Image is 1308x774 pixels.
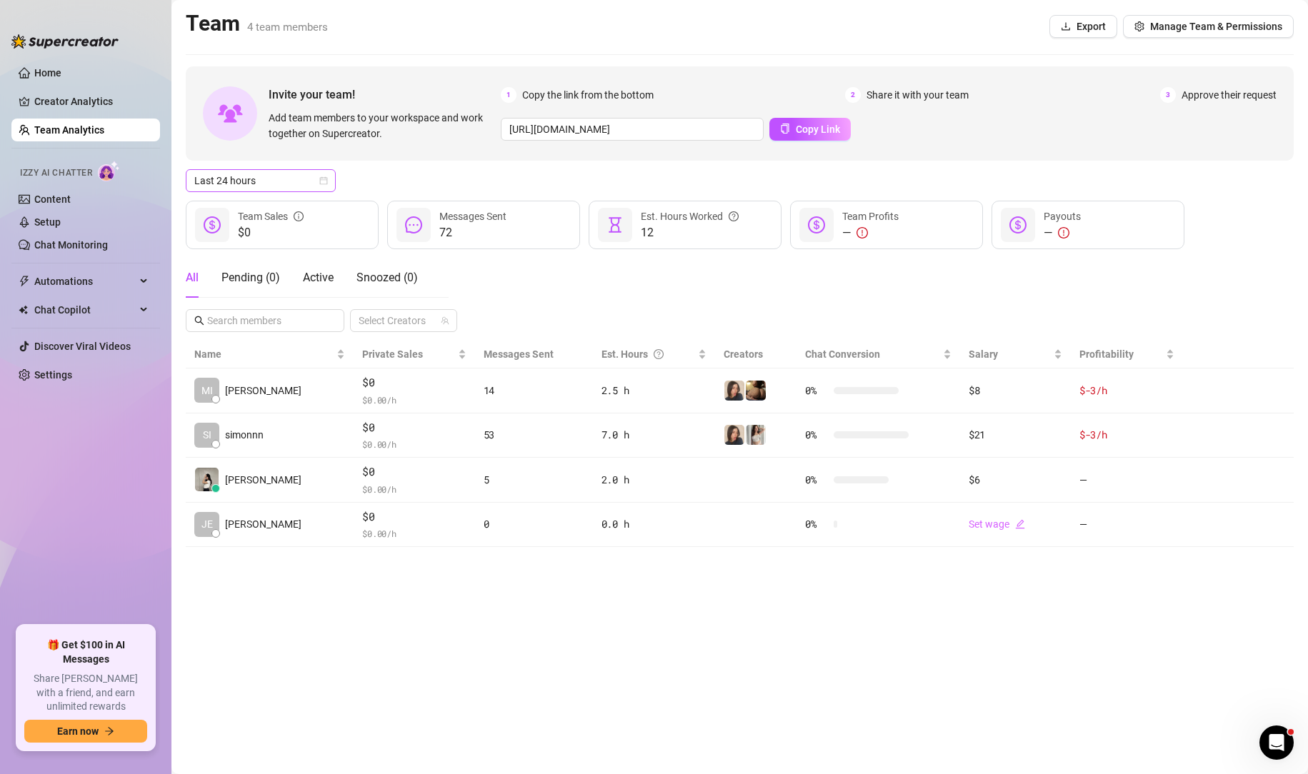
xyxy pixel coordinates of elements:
[34,239,108,251] a: Chat Monitoring
[601,472,707,488] div: 2.0 h
[19,276,30,287] span: thunderbolt
[780,124,790,134] span: copy
[362,393,466,407] span: $ 0.00 /h
[805,383,828,398] span: 0 %
[269,110,495,141] span: Add team members to your workspace and work together on Supercreator.
[1077,21,1106,32] span: Export
[362,482,466,496] span: $ 0.00 /h
[1079,383,1174,398] div: $-3 /h
[207,313,324,328] input: Search members
[1079,348,1134,360] span: Profitability
[1079,427,1174,443] div: $-3 /h
[20,166,92,180] span: Izzy AI Chatter
[439,224,506,241] span: 72
[34,193,71,205] a: Content
[842,224,899,241] div: —
[362,374,466,391] span: $0
[34,90,149,113] a: Creator Analytics
[1071,503,1183,548] td: —
[1049,15,1117,38] button: Export
[808,216,825,233] span: dollar-circle
[867,87,969,103] span: Share it with your team
[805,516,828,532] span: 0 %
[104,726,114,736] span: arrow-right
[34,124,104,136] a: Team Analytics
[362,437,466,451] span: $ 0.00 /h
[24,672,147,714] span: Share [PERSON_NAME] with a friend, and earn unlimited rewards
[356,271,418,284] span: Snoozed ( 0 )
[186,341,354,368] th: Name
[746,381,766,401] img: Peachy
[204,216,221,233] span: dollar-circle
[1058,227,1069,238] span: exclamation-circle
[484,383,584,398] div: 14
[1134,21,1144,31] span: setting
[362,463,466,481] span: $0
[969,518,1025,530] a: Set wageedit
[362,508,466,526] span: $0
[1160,87,1176,103] span: 3
[484,516,584,532] div: 0
[724,425,744,445] img: Nina
[186,269,199,286] div: All
[34,67,61,79] a: Home
[405,216,422,233] span: message
[606,216,624,233] span: hourglass
[225,516,301,532] span: [PERSON_NAME]
[362,348,423,360] span: Private Sales
[34,270,136,293] span: Automations
[303,271,334,284] span: Active
[601,383,707,398] div: 2.5 h
[225,427,264,443] span: simonnn
[1009,216,1027,233] span: dollar-circle
[641,208,739,224] div: Est. Hours Worked
[484,348,554,360] span: Messages Sent
[194,346,334,362] span: Name
[857,227,868,238] span: exclamation-circle
[969,383,1062,398] div: $8
[19,305,28,315] img: Chat Copilot
[34,216,61,228] a: Setup
[441,316,449,325] span: team
[845,87,861,103] span: 2
[201,516,213,532] span: JE
[238,224,304,241] span: $0
[34,298,136,321] span: Chat Copilot
[34,341,131,352] a: Discover Viral Videos
[201,383,213,398] span: MI
[842,211,899,222] span: Team Profits
[1071,458,1183,503] td: —
[969,427,1062,443] div: $21
[225,472,301,488] span: [PERSON_NAME]
[439,211,506,222] span: Messages Sent
[484,472,584,488] div: 5
[1123,15,1294,38] button: Manage Team & Permissions
[24,638,147,666] span: 🎁 Get $100 in AI Messages
[11,34,119,49] img: logo-BBDzfeDw.svg
[195,468,219,491] img: Sofia Zamantha …
[501,87,516,103] span: 1
[1044,224,1081,241] div: —
[796,124,840,135] span: Copy Link
[225,383,301,398] span: [PERSON_NAME]
[601,427,707,443] div: 7.0 h
[238,208,304,224] div: Team Sales
[57,725,99,737] span: Earn now
[805,348,880,360] span: Chat Conversion
[98,161,120,181] img: AI Chatter
[194,170,327,191] span: Last 24 hours
[805,427,828,443] span: 0 %
[34,369,72,381] a: Settings
[729,208,739,224] span: question-circle
[522,87,654,103] span: Copy the link from the bottom
[724,381,744,401] img: Nina
[746,425,766,445] img: Nina
[601,346,696,362] div: Est. Hours
[362,526,466,541] span: $ 0.00 /h
[969,348,998,360] span: Salary
[969,472,1062,488] div: $6
[601,516,707,532] div: 0.0 h
[294,208,304,224] span: info-circle
[194,316,204,326] span: search
[1150,21,1282,32] span: Manage Team & Permissions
